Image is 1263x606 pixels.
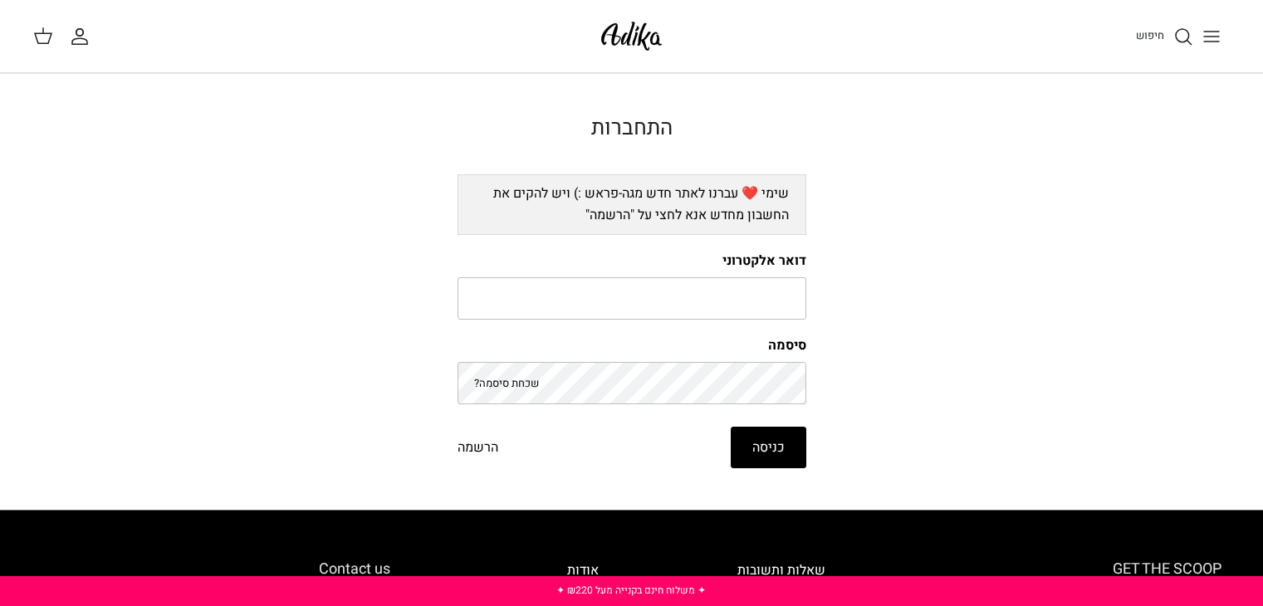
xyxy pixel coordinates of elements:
button: Toggle menu [1193,18,1230,55]
img: Adika IL [596,17,667,56]
a: הרשמה [458,437,498,459]
a: חיפוש [1136,27,1193,46]
button: כניסה [731,427,806,468]
label: דואר אלקטרוני [458,252,806,270]
label: סיסמה [458,336,806,354]
a: ✦ משלוח חינם בקנייה מעל ₪220 ✦ [556,583,706,598]
a: החשבון שלי [70,27,96,46]
h6: GET THE SCOOP [964,560,1221,579]
a: שאלות ותשובות [737,560,825,580]
h6: Contact us [42,560,390,579]
h2: התחברות [458,115,806,141]
a: שכחת סיסמה? [474,375,539,391]
li: שימי ❤️ עברנו לאתר חדש מגה-פראש :) ויש להקים את החשבון מחדש אנא לחצי על "הרשמה" [475,183,789,226]
a: אודות [567,560,599,580]
span: חיפוש [1136,27,1164,43]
